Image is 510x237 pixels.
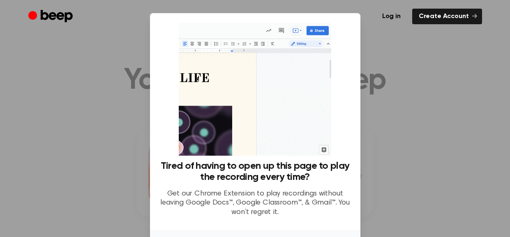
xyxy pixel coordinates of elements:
a: Log in [376,9,407,24]
h3: Tired of having to open up this page to play the recording every time? [160,161,351,183]
a: Beep [28,9,75,25]
p: Get our Chrome Extension to play recordings without leaving Google Docs™, Google Classroom™, & Gm... [160,189,351,217]
a: Create Account [412,9,482,24]
img: Beep extension in action [179,23,331,156]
